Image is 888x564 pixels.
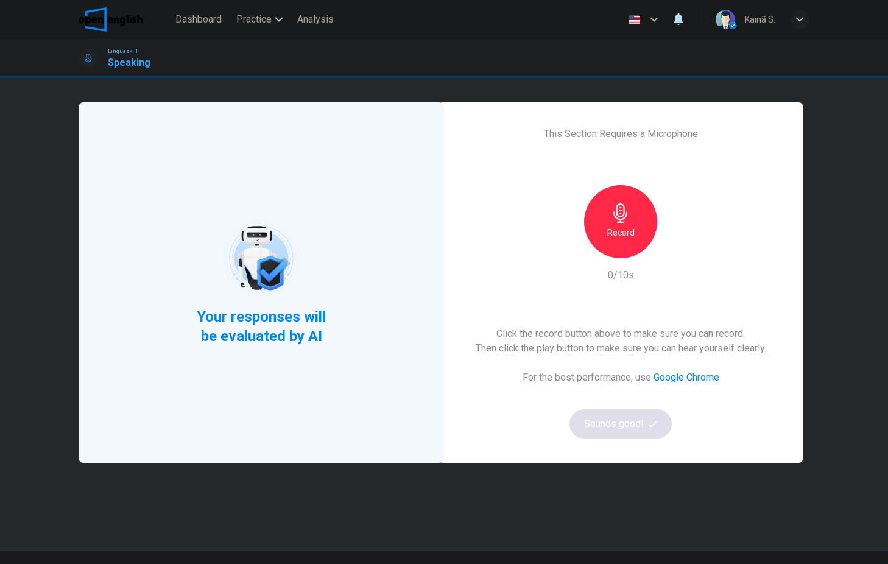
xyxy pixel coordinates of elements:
button: Record [584,185,657,258]
a: OpenEnglish logo [79,7,171,32]
h6: For the best performance, use [523,370,719,385]
span: Practice [236,12,272,27]
h6: Click the record button above to make sure you can record. Then click the play button to make sur... [476,326,766,356]
h6: Record [607,225,635,240]
span: Dashboard [175,12,222,27]
button: Dashboard [171,9,227,30]
button: Practice [231,9,287,30]
img: OpenEnglish logo [79,7,143,32]
h6: 0/10s [608,268,634,283]
span: Your responses will be evaluated by AI [188,307,336,346]
span: Linguaskill [108,47,138,55]
img: en [627,15,642,24]
span: Analysis [297,12,334,27]
img: robot icon [222,219,300,297]
a: Google Chrome [654,372,719,383]
div: Kainã S. [745,12,775,27]
h6: This Section Requires a Microphone [544,127,698,141]
button: Analysis [292,9,339,30]
img: Profile picture [716,10,735,29]
h1: Speaking [108,55,150,70]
